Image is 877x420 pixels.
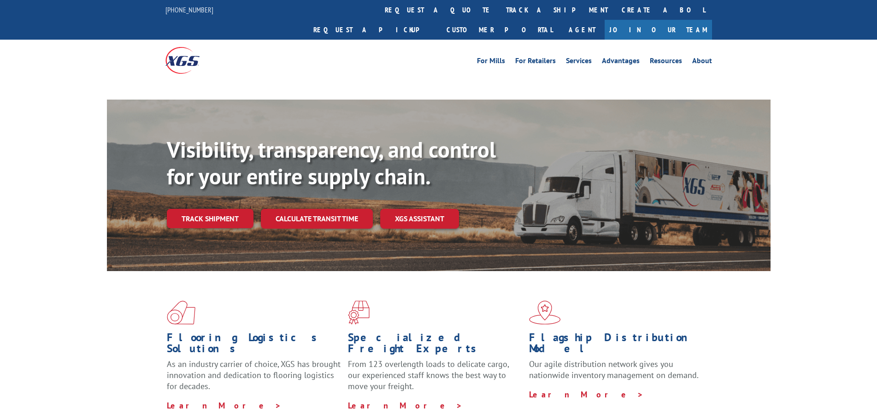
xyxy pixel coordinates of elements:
[477,57,505,67] a: For Mills
[602,57,640,67] a: Advantages
[167,359,341,391] span: As an industry carrier of choice, XGS has brought innovation and dedication to flooring logistics...
[167,301,195,325] img: xgs-icon-total-supply-chain-intelligence-red
[529,389,644,400] a: Learn More >
[165,5,213,14] a: [PHONE_NUMBER]
[167,135,496,190] b: Visibility, transparency, and control for your entire supply chain.
[380,209,459,229] a: XGS ASSISTANT
[167,332,341,359] h1: Flooring Logistics Solutions
[167,400,282,411] a: Learn More >
[348,301,370,325] img: xgs-icon-focused-on-flooring-red
[348,359,522,400] p: From 123 overlength loads to delicate cargo, our experienced staff knows the best way to move you...
[440,20,559,40] a: Customer Portal
[306,20,440,40] a: Request a pickup
[529,332,703,359] h1: Flagship Distribution Model
[605,20,712,40] a: Join Our Team
[261,209,373,229] a: Calculate transit time
[559,20,605,40] a: Agent
[348,332,522,359] h1: Specialized Freight Experts
[566,57,592,67] a: Services
[167,209,253,228] a: Track shipment
[529,359,699,380] span: Our agile distribution network gives you nationwide inventory management on demand.
[348,400,463,411] a: Learn More >
[515,57,556,67] a: For Retailers
[650,57,682,67] a: Resources
[692,57,712,67] a: About
[529,301,561,325] img: xgs-icon-flagship-distribution-model-red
